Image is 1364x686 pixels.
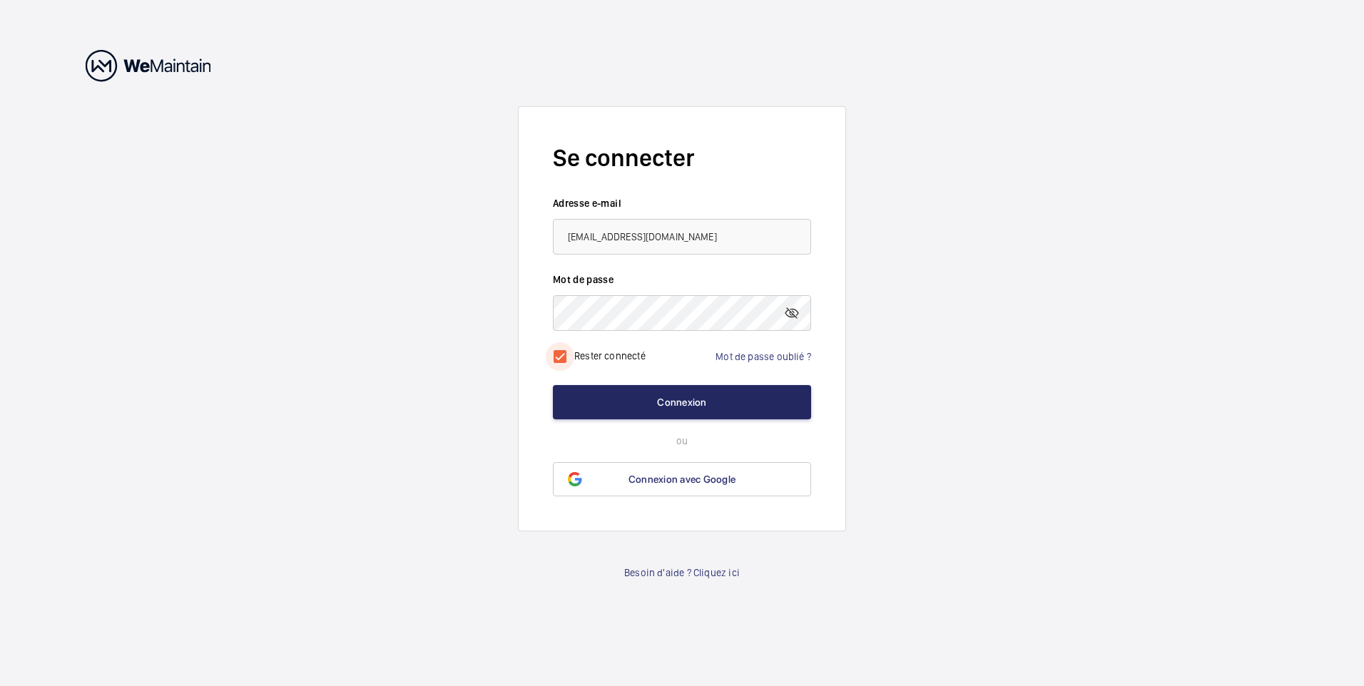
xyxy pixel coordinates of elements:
[553,272,811,287] label: Mot de passe
[628,473,736,485] span: Connexion avec Google
[574,350,646,362] label: Rester connecté
[716,351,811,362] a: Mot de passe oublié ?
[553,196,811,210] label: Adresse e-mail
[553,385,811,419] button: Connexion
[553,434,811,448] p: ou
[553,219,811,255] input: Votre adresse e-mail
[553,141,811,175] h2: Se connecter
[624,565,740,580] a: Besoin d'aide ? Cliquez ici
